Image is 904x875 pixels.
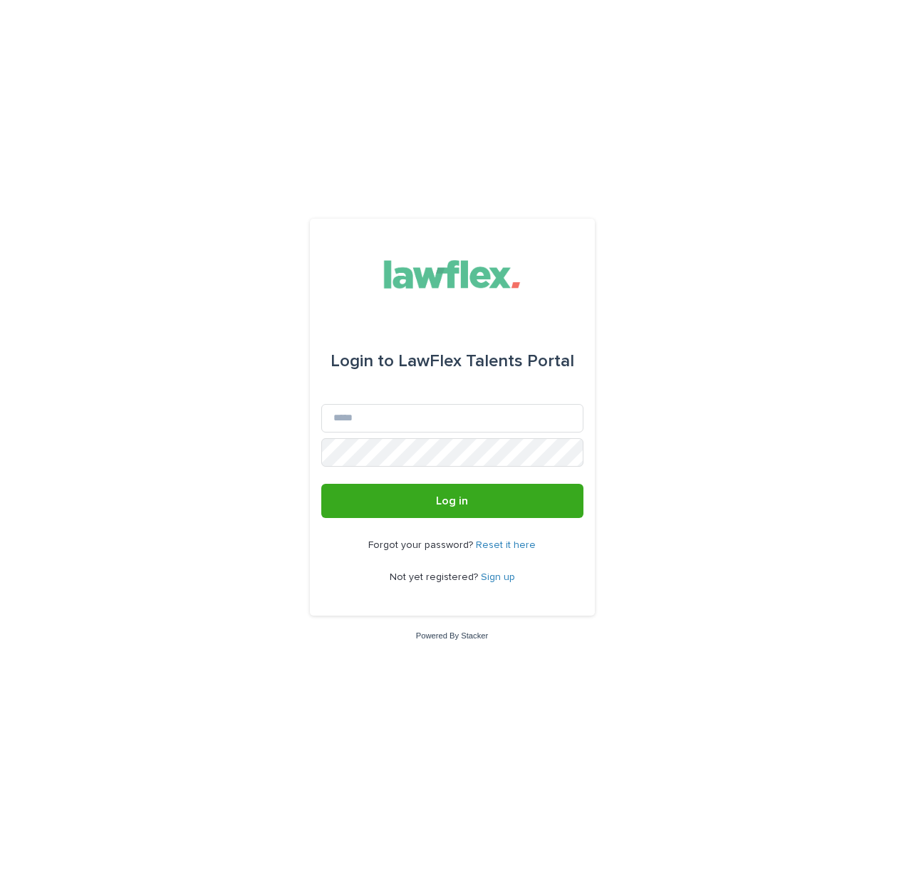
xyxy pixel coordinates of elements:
button: Log in [321,484,583,518]
img: Gnvw4qrBSHOAfo8VMhG6 [372,253,532,296]
a: Powered By Stacker [416,631,488,640]
span: Log in [436,495,468,507]
span: Forgot your password? [368,540,476,550]
a: Sign up [481,572,515,582]
span: Not yet registered? [390,572,481,582]
a: Reset it here [476,540,536,550]
span: Login to [331,353,394,370]
div: LawFlex Talents Portal [331,341,574,381]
